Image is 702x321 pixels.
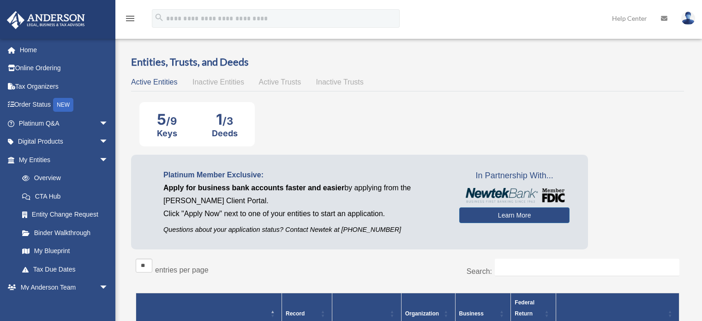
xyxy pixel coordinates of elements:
span: /3 [222,115,233,127]
a: Overview [13,169,113,188]
span: Active Entities [131,78,177,86]
a: Tax Organizers [6,77,122,96]
span: Inactive Trusts [316,78,364,86]
a: My Entitiesarrow_drop_down [6,151,118,169]
span: arrow_drop_down [99,114,118,133]
a: Order StatusNEW [6,96,122,115]
i: search [154,12,164,23]
a: Home [6,41,122,59]
span: Inactive Entities [192,78,244,86]
a: Tax Due Dates [13,260,118,279]
img: User Pic [681,12,695,25]
span: In Partnership With... [459,169,570,183]
a: Platinum Q&Aarrow_drop_down [6,114,122,133]
p: Platinum Member Exclusive: [163,169,445,182]
a: Digital Productsarrow_drop_down [6,133,122,151]
img: NewtekBankLogoSM.png [464,188,565,203]
span: Apply for business bank accounts faster and easier [163,184,344,192]
p: by applying from the [PERSON_NAME] Client Portal. [163,182,445,207]
span: arrow_drop_down [99,151,118,170]
span: Active Trusts [259,78,301,86]
p: Click "Apply Now" next to one of your entities to start an application. [163,207,445,220]
a: CTA Hub [13,187,118,206]
div: Deeds [212,128,238,138]
img: Anderson Advisors Platinum Portal [4,11,88,29]
h3: Entities, Trusts, and Deeds [131,55,684,69]
label: entries per page [155,266,209,274]
label: Search: [467,267,492,275]
a: Entity Change Request [13,206,118,224]
span: arrow_drop_down [99,133,118,151]
div: 1 [212,110,238,128]
a: Learn More [459,207,570,223]
a: My Anderson Teamarrow_drop_down [6,279,122,297]
span: arrow_drop_down [99,279,118,297]
a: Binder Walkthrough [13,224,118,242]
div: Keys [157,128,177,138]
i: menu [125,13,136,24]
p: Questions about your application status? Contact Newtek at [PHONE_NUMBER] [163,224,445,236]
a: Online Ordering [6,59,122,78]
div: 5 [157,110,177,128]
span: /9 [166,115,177,127]
a: My Blueprint [13,242,118,260]
a: menu [125,16,136,24]
div: NEW [53,98,73,112]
